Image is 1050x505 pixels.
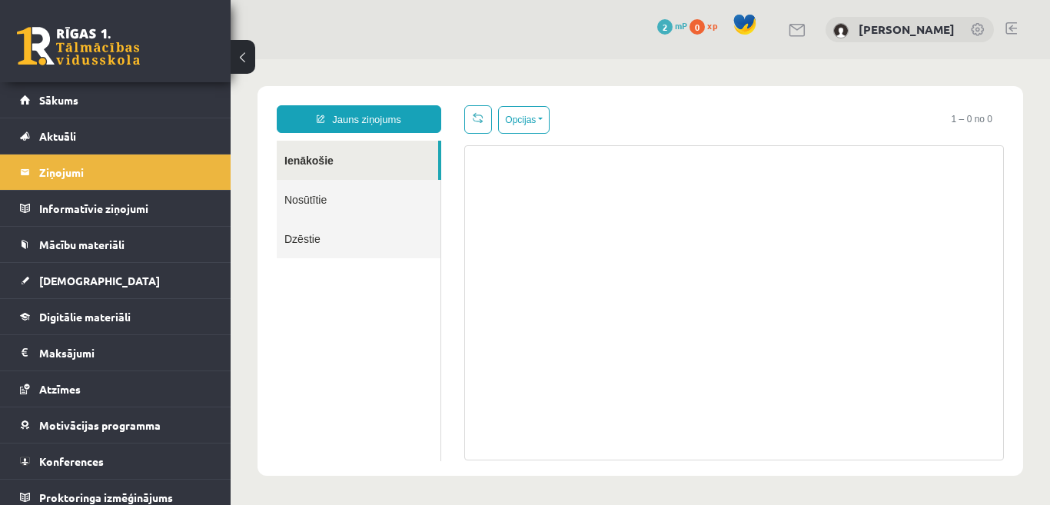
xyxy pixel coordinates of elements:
[20,154,211,190] a: Ziņojumi
[20,335,211,370] a: Maksājumi
[39,382,81,396] span: Atzīmes
[46,81,208,121] a: Ienākošie
[20,371,211,407] a: Atzīmes
[833,23,849,38] img: Linda Kalniņa
[267,47,319,75] button: Opcijas
[657,19,673,35] span: 2
[46,121,210,160] a: Nosūtītie
[39,454,104,468] span: Konferences
[20,263,211,298] a: [DEMOGRAPHIC_DATA]
[20,191,211,226] a: Informatīvie ziņojumi
[20,118,211,154] a: Aktuāli
[689,19,725,32] a: 0 xp
[17,27,140,65] a: Rīgas 1. Tālmācības vidusskola
[859,22,955,37] a: [PERSON_NAME]
[39,310,131,324] span: Digitālie materiāli
[39,418,161,432] span: Motivācijas programma
[20,407,211,443] a: Motivācijas programma
[39,238,125,251] span: Mācību materiāli
[39,335,211,370] legend: Maksājumi
[689,19,705,35] span: 0
[20,299,211,334] a: Digitālie materiāli
[709,46,773,74] span: 1 – 0 no 0
[20,82,211,118] a: Sākums
[20,444,211,479] a: Konferences
[20,227,211,262] a: Mācību materiāli
[675,19,687,32] span: mP
[39,490,173,504] span: Proktoringa izmēģinājums
[657,19,687,32] a: 2 mP
[39,274,160,287] span: [DEMOGRAPHIC_DATA]
[46,160,210,199] a: Dzēstie
[39,191,211,226] legend: Informatīvie ziņojumi
[46,46,211,74] a: Jauns ziņojums
[39,93,78,107] span: Sākums
[707,19,717,32] span: xp
[39,154,211,190] legend: Ziņojumi
[39,129,76,143] span: Aktuāli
